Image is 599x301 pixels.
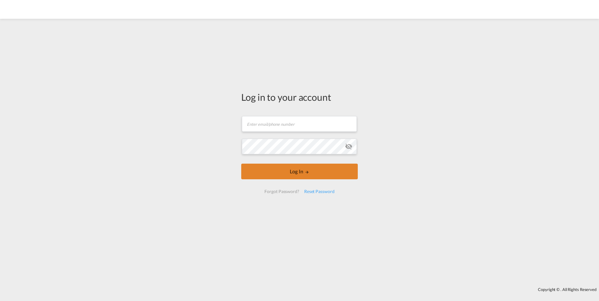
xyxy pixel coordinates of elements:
[302,186,337,197] div: Reset Password
[345,143,352,150] md-icon: icon-eye-off
[241,90,358,104] div: Log in to your account
[262,186,301,197] div: Forgot Password?
[241,164,358,179] button: LOGIN
[242,116,357,132] input: Enter email/phone number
